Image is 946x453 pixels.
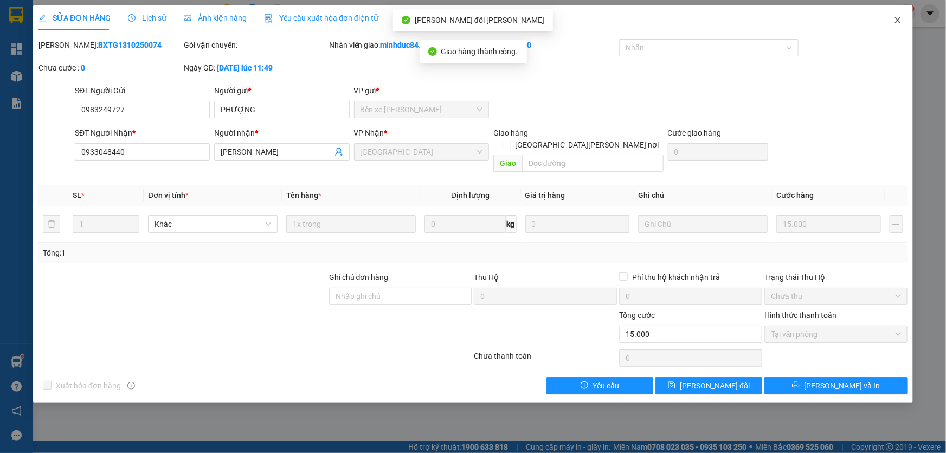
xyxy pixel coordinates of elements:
[52,380,125,392] span: Xuất hóa đơn hàng
[474,273,499,282] span: Thu Hộ
[184,14,191,22] span: picture
[81,63,85,72] b: 0
[334,148,343,156] span: user-add
[511,139,664,151] span: [GEOGRAPHIC_DATA][PERSON_NAME] nơi
[264,14,273,23] img: icon
[184,62,327,74] div: Ngày GD:
[771,288,901,304] span: Chưa thu
[493,155,522,172] span: Giao
[668,381,675,390] span: save
[581,381,588,390] span: exclamation-circle
[43,215,60,233] button: delete
[361,144,482,160] span: Sài Gòn
[184,39,327,51] div: Gói vận chuyển:
[792,381,800,390] span: printer
[525,215,630,233] input: 0
[128,14,136,22] span: clock-circle
[217,63,273,72] b: [DATE] lúc 11:49
[329,288,472,305] input: Ghi chú đơn hàng
[286,191,321,200] span: Tên hàng
[893,16,902,24] span: close
[38,62,182,74] div: Chưa cước :
[5,46,75,82] li: VP [GEOGRAPHIC_DATA]
[428,47,437,56] span: check-circle
[214,85,349,97] div: Người gửi
[75,46,144,58] li: VP Chợ Gạo
[75,85,210,97] div: SĐT Người Gửi
[214,127,349,139] div: Người nhận
[680,380,750,392] span: [PERSON_NAME] đổi
[776,191,814,200] span: Cước hàng
[73,191,81,200] span: SL
[771,326,901,342] span: Tại văn phòng
[184,14,247,22] span: Ảnh kiện hàng
[329,39,472,51] div: Nhân viên giao:
[890,215,903,233] button: plus
[804,380,880,392] span: [PERSON_NAME] và In
[128,14,166,22] span: Lịch sử
[764,311,836,320] label: Hình thức thanh toán
[473,350,619,369] div: Chưa thanh toán
[5,5,157,26] li: Tân Lập Thành
[441,47,518,56] span: Giao hàng thành công.
[329,273,389,282] label: Ghi chú đơn hàng
[98,41,162,49] b: BXTG1310250074
[75,60,142,116] b: [PERSON_NAME][GEOGRAPHIC_DATA],[PERSON_NAME][GEOGRAPHIC_DATA]
[43,247,365,259] div: Tổng: 1
[451,191,490,200] span: Định lượng
[668,129,722,137] label: Cước giao hàng
[38,14,111,22] span: SỬA ĐƠN HÀNG
[75,127,210,139] div: SĐT Người Nhận
[522,155,664,172] input: Dọc đường
[546,377,653,394] button: exclamation-circleYêu cầu
[354,85,489,97] div: VP gửi
[361,101,482,118] span: Bến xe Tiền Giang
[593,380,619,392] span: Yêu cầu
[155,216,271,232] span: Khác
[883,5,913,36] button: Close
[668,143,768,161] input: Cước giao hàng
[619,311,655,320] span: Tổng cước
[354,129,384,137] span: VP Nhận
[764,377,908,394] button: printer[PERSON_NAME] và In
[127,382,135,390] span: info-circle
[493,129,528,137] span: Giao hàng
[38,39,182,51] div: [PERSON_NAME]:
[38,14,46,22] span: edit
[415,16,544,24] span: [PERSON_NAME] đổi [PERSON_NAME]
[506,215,517,233] span: kg
[628,271,724,283] span: Phí thu hộ khách nhận trả
[75,60,82,68] span: environment
[474,39,617,51] div: Cước rồi :
[402,16,410,24] span: check-circle
[634,185,772,206] th: Ghi chú
[776,215,881,233] input: 0
[148,191,189,200] span: Đơn vị tính
[381,41,429,49] b: minhduc84.tlt
[264,14,378,22] span: Yêu cầu xuất hóa đơn điện tử
[286,215,416,233] input: VD: Bàn, Ghế
[525,191,565,200] span: Giá trị hàng
[655,377,762,394] button: save[PERSON_NAME] đổi
[764,271,908,283] div: Trạng thái Thu Hộ
[638,215,768,233] input: Ghi Chú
